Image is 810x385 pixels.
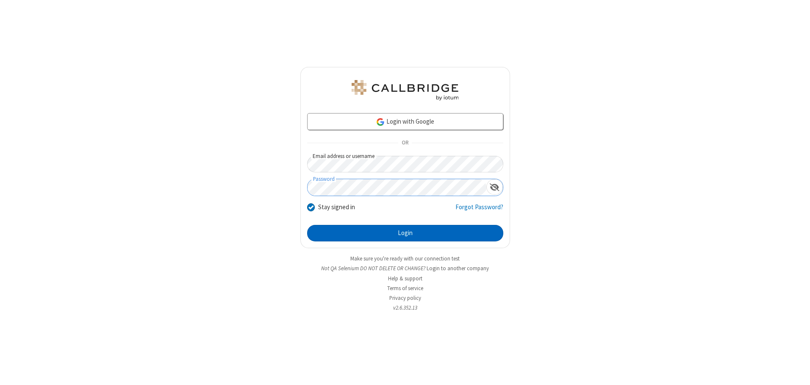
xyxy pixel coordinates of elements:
input: Email address or username [307,156,503,172]
img: QA Selenium DO NOT DELETE OR CHANGE [350,80,460,100]
a: Terms of service [387,285,423,292]
button: Login to another company [427,264,489,272]
button: Login [307,225,503,242]
div: Show password [486,179,503,195]
li: v2.6.352.13 [300,304,510,312]
a: Login with Google [307,113,503,130]
a: Forgot Password? [455,202,503,219]
a: Help & support [388,275,422,282]
a: Privacy policy [389,294,421,302]
label: Stay signed in [318,202,355,212]
input: Password [308,179,486,196]
span: OR [398,137,412,149]
a: Make sure you're ready with our connection test [350,255,460,262]
img: google-icon.png [376,117,385,127]
li: Not QA Selenium DO NOT DELETE OR CHANGE? [300,264,510,272]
